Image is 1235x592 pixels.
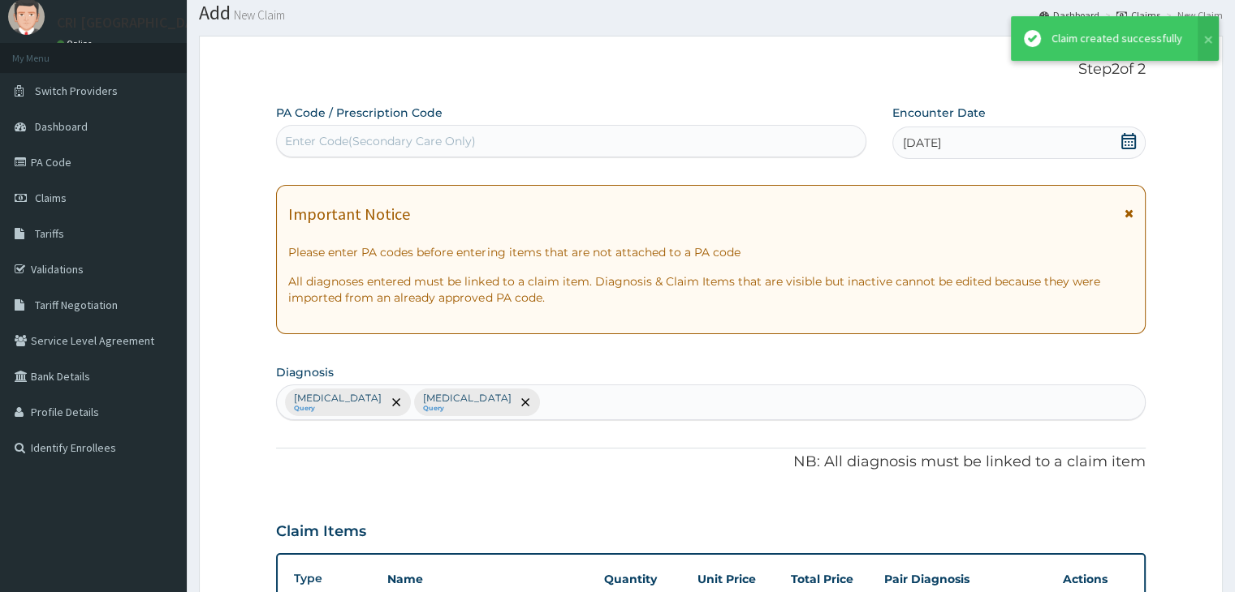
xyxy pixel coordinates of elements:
label: PA Code / Prescription Code [276,105,443,121]
label: Encounter Date [892,105,986,121]
p: Please enter PA codes before entering items that are not attached to a PA code [288,244,1133,260]
h3: Claim Items [276,523,366,541]
small: New Claim [231,9,285,21]
p: NB: All diagnosis must be linked to a claim item [276,452,1145,473]
span: Switch Providers [35,84,118,98]
span: Tariff Negotiation [35,298,118,312]
a: Dashboard [1039,8,1099,22]
p: [MEDICAL_DATA] [423,392,511,405]
label: Diagnosis [276,364,334,380]
small: Query [294,405,382,413]
small: Query [423,405,511,413]
span: [DATE] [903,135,941,151]
span: Claims [35,191,67,205]
p: All diagnoses entered must be linked to a claim item. Diagnosis & Claim Items that are visible bu... [288,273,1133,306]
a: Claims [1116,8,1160,22]
div: Claim created successfully [1051,30,1182,47]
div: Enter Code(Secondary Care Only) [285,133,476,149]
span: Tariffs [35,226,64,241]
span: Dashboard [35,119,88,134]
p: Step 2 of 2 [276,61,1145,79]
h1: Important Notice [288,205,410,223]
span: remove selection option [518,395,533,410]
h1: Add [199,2,1223,24]
p: [MEDICAL_DATA] [294,392,382,405]
li: New Claim [1162,8,1223,22]
span: remove selection option [389,395,404,410]
p: CRI [GEOGRAPHIC_DATA] [57,15,214,30]
a: Online [57,38,96,49]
